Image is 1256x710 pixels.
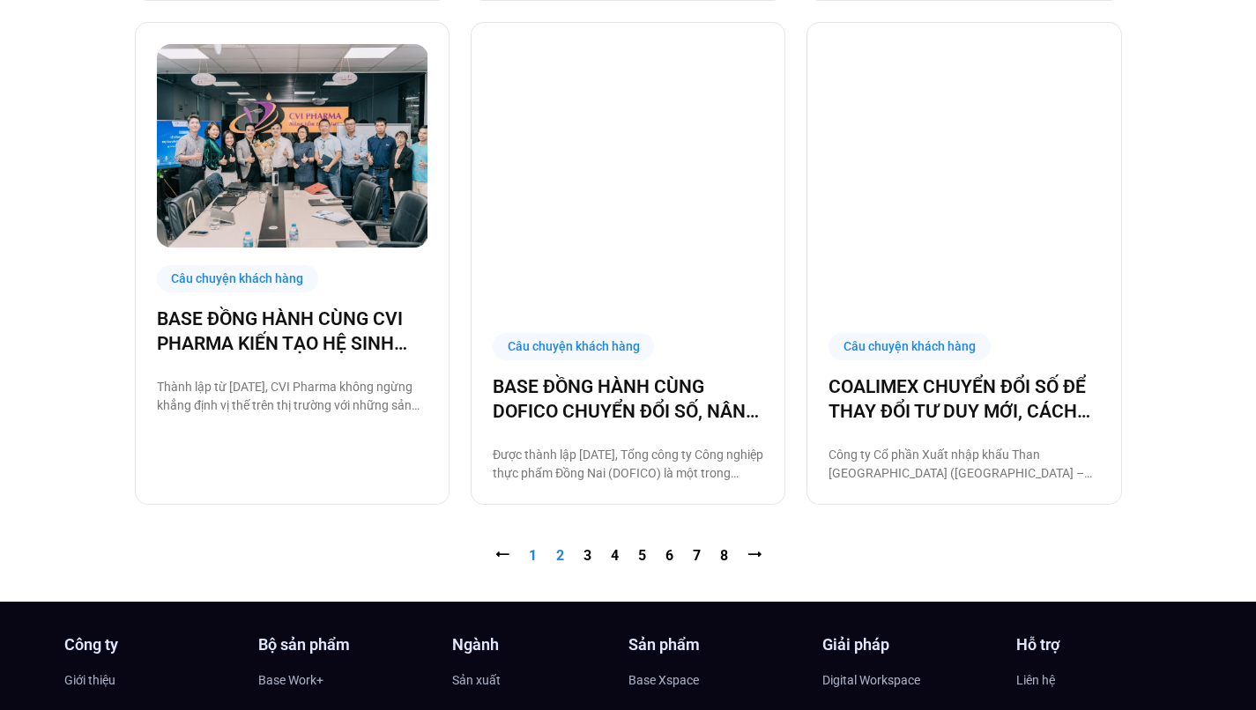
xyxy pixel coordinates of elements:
[157,378,427,415] p: Thành lập từ [DATE], CVI Pharma không ngừng khẳng định vị thế trên thị trường với những sản phẩm ...
[1016,637,1193,653] h4: Hỗ trợ
[493,374,763,424] a: BASE ĐỒNG HÀNH CÙNG DOFICO CHUYỂN ĐỔI SỐ, NÂNG CAO VỊ THẾ DOANH NGHIỆP VIỆT
[157,265,319,292] div: Câu chuyện khách hàng
[495,547,509,564] span: ⭠
[64,667,115,693] span: Giới thiệu
[1016,667,1193,693] a: Liên hệ
[628,667,699,693] span: Base Xspace
[157,307,427,356] a: BASE ĐỒNG HÀNH CÙNG CVI PHARMA KIẾN TẠO HỆ SINH THÁI SỐ VẬN HÀNH TOÀN DIỆN!
[64,667,241,693] a: Giới thiệu
[452,637,628,653] h4: Ngành
[822,667,999,693] a: Digital Workspace
[611,547,619,564] a: 4
[747,547,762,564] a: ⭢
[556,547,564,564] a: 2
[258,667,323,693] span: Base Work+
[638,547,646,564] a: 5
[665,547,673,564] a: 6
[1016,667,1055,693] span: Liên hệ
[628,667,805,693] a: Base Xspace
[829,446,1099,483] p: Công ty Cổ phần Xuất nhập khẩu Than [GEOGRAPHIC_DATA] ([GEOGRAPHIC_DATA] – Coal Import Export Joi...
[583,547,591,564] a: 3
[258,637,435,653] h4: Bộ sản phẩm
[628,637,805,653] h4: Sản phẩm
[452,667,501,693] span: Sản xuất
[720,547,728,564] a: 8
[493,446,763,483] p: Được thành lập [DATE], Tổng công ty Công nghiệp thực phẩm Đồng Nai (DOFICO) là một trong những tổ...
[829,333,991,360] div: Câu chuyện khách hàng
[135,545,1122,566] nav: Pagination
[822,637,999,653] h4: Giải pháp
[693,547,701,564] a: 7
[493,333,655,360] div: Câu chuyện khách hàng
[258,667,435,693] a: Base Work+
[829,374,1099,424] a: COALIMEX CHUYỂN ĐỔI SỐ ĐỂ THAY ĐỔI TƯ DUY MỚI, CÁCH LÀM MỚI, TẠO BƯỚC TIẾN MỚI
[822,667,920,693] span: Digital Workspace
[452,667,628,693] a: Sản xuất
[529,547,537,564] span: 1
[64,637,241,653] h4: Công ty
